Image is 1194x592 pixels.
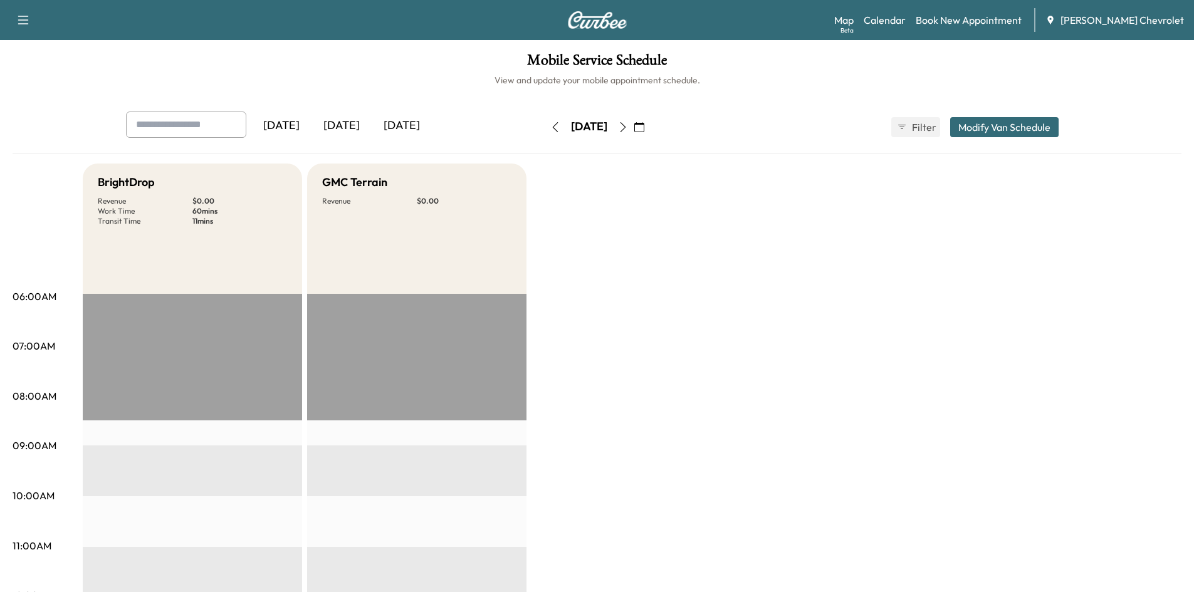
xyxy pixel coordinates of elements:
[912,120,935,135] span: Filter
[864,13,906,28] a: Calendar
[192,216,287,226] p: 11 mins
[417,196,511,206] p: $ 0.00
[13,74,1181,86] h6: View and update your mobile appointment schedule.
[372,112,432,140] div: [DATE]
[13,388,56,403] p: 08:00AM
[13,488,55,503] p: 10:00AM
[98,174,155,191] h5: BrightDrop
[834,13,854,28] a: MapBeta
[1060,13,1184,28] span: [PERSON_NAME] Chevrolet
[98,216,192,226] p: Transit Time
[312,112,372,140] div: [DATE]
[571,119,607,135] div: [DATE]
[13,438,56,453] p: 09:00AM
[13,538,51,553] p: 11:00AM
[567,11,627,29] img: Curbee Logo
[13,289,56,304] p: 06:00AM
[192,196,287,206] p: $ 0.00
[322,174,387,191] h5: GMC Terrain
[98,206,192,216] p: Work Time
[98,196,192,206] p: Revenue
[841,26,854,35] div: Beta
[13,53,1181,74] h1: Mobile Service Schedule
[192,206,287,216] p: 60 mins
[13,338,55,353] p: 07:00AM
[322,196,417,206] p: Revenue
[950,117,1059,137] button: Modify Van Schedule
[891,117,940,137] button: Filter
[916,13,1022,28] a: Book New Appointment
[251,112,312,140] div: [DATE]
